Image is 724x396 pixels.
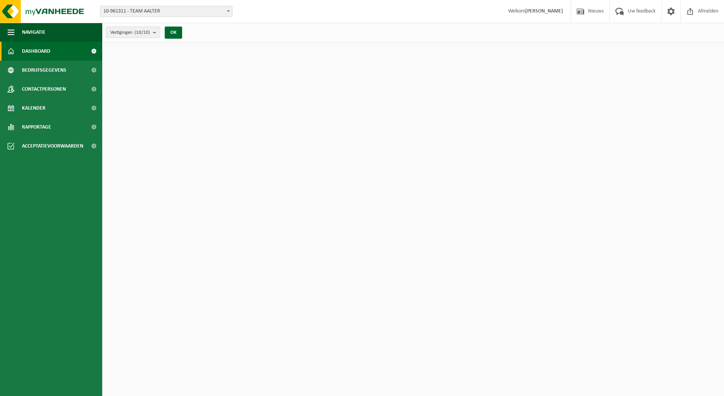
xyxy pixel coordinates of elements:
[100,6,232,17] span: 10-961311 - TEAM AALTER
[22,61,66,80] span: Bedrijfsgegevens
[22,23,45,42] span: Navigatie
[22,118,51,137] span: Rapportage
[106,27,160,38] button: Vestigingen(10/10)
[22,137,83,156] span: Acceptatievoorwaarden
[134,30,150,35] count: (10/10)
[22,80,66,99] span: Contactpersonen
[22,42,50,61] span: Dashboard
[110,27,150,38] span: Vestigingen
[22,99,45,118] span: Kalender
[100,6,232,17] span: 10-961311 - TEAM AALTER
[525,8,563,14] strong: [PERSON_NAME]
[165,27,182,39] button: OK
